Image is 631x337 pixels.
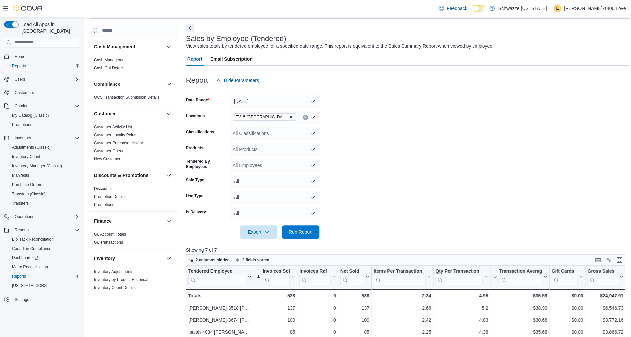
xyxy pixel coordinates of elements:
[230,191,319,204] button: All
[256,304,295,312] div: 137
[492,268,547,285] button: Transaction Average
[587,268,623,285] button: Gross Sales
[587,268,618,285] div: Gross Sales
[1,88,82,97] button: Customers
[4,49,79,322] nav: Complex example
[12,182,42,187] span: Purchase Orders
[94,255,115,262] h3: Inventory
[587,316,623,324] div: $3,772.16
[12,113,49,118] span: My Catalog (Classic)
[94,232,126,237] a: GL Account Totals
[12,134,79,142] span: Inventory
[94,277,148,282] span: Inventory by Product Historical
[196,257,230,263] span: 2 columns hidden
[447,5,467,12] span: Feedback
[435,292,488,300] div: 4.95
[94,172,148,179] h3: Discounts & Promotions
[7,189,82,199] button: Transfers (Classic)
[94,124,132,130] span: Customer Activity List
[89,123,178,166] div: Customer
[15,90,34,95] span: Customers
[12,213,79,221] span: Operations
[340,316,369,324] div: 100
[94,81,163,87] button: Compliance
[1,294,82,304] button: Settings
[15,135,31,141] span: Inventory
[9,199,79,207] span: Transfers
[587,328,623,336] div: $3,866.72
[492,328,547,336] div: $35.68
[551,268,578,274] div: Gift Cards
[9,245,54,253] a: Canadian Compliance
[186,159,227,169] label: Tendered By Employees
[553,4,561,12] div: Isaac-1406 Love
[435,316,488,324] div: 4.83
[373,292,431,300] div: 2.34
[94,110,163,117] button: Customer
[340,268,369,285] button: Net Sold
[13,5,43,12] img: Cova
[310,163,315,168] button: Open list of options
[436,2,470,15] a: Feedback
[188,292,252,300] div: Totals
[94,240,123,245] a: GL Transactions
[94,218,112,224] h3: Finance
[233,256,272,264] button: 2 fields sorted
[340,268,364,285] div: Net Sold
[186,256,232,264] button: 2 columns hidden
[94,141,143,145] a: Customer Purchase History
[310,115,315,120] button: Open list of options
[7,235,82,244] button: BioTrack Reconciliation
[9,282,79,290] span: Washington CCRS
[435,268,483,285] div: Qty Per Transaction
[186,113,205,119] label: Locations
[12,53,28,61] a: Home
[94,65,124,71] span: Cash Out Details
[310,131,315,136] button: Open list of options
[188,304,252,312] div: [PERSON_NAME]-3518 [PERSON_NAME]
[7,253,82,262] a: Dashboards
[94,95,159,100] span: OCS Transaction Submission Details
[373,316,431,324] div: 2.42
[244,225,273,239] span: Export
[230,207,319,220] button: All
[9,143,79,151] span: Adjustments (Classic)
[94,148,124,154] span: Customer Queue
[94,57,128,63] span: Cash Management
[9,62,29,70] a: Reports
[498,4,547,12] p: Schwazze [US_STATE]
[499,268,542,274] div: Transaction Average
[165,171,173,179] button: Discounts & Promotions
[9,235,79,243] span: BioTrack Reconciliation
[435,268,483,274] div: Qty Per Transaction
[263,268,290,285] div: Invoices Sold
[89,230,178,249] div: Finance
[282,225,319,239] button: Run Report
[94,186,112,191] span: Discounts
[492,292,547,300] div: $36.59
[9,199,31,207] a: Transfers
[9,282,49,290] a: [US_STATE] CCRS
[256,316,295,324] div: 100
[12,163,62,169] span: Inventory Manager (Classic)
[94,149,124,153] a: Customer Queue
[7,111,82,120] button: My Catalog (Classic)
[289,115,293,119] button: Remove EV15 Las Cruces North from selection in this group
[9,245,79,253] span: Canadian Compliance
[165,43,173,51] button: Cash Management
[556,4,559,12] span: I1
[9,181,79,189] span: Purchase Orders
[94,110,116,117] h3: Customer
[7,281,82,290] button: [US_STATE] CCRS
[9,235,56,243] a: BioTrack Reconciliation
[7,262,82,272] button: Metrc Reconciliation
[9,111,79,119] span: My Catalog (Classic)
[615,256,623,264] button: Enter fullscreen
[1,133,82,143] button: Inventory
[94,81,120,87] h3: Compliance
[12,201,29,206] span: Transfers
[594,256,602,264] button: Keyboard shortcuts
[9,162,79,170] span: Inventory Manager (Classic)
[12,75,28,83] button: Users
